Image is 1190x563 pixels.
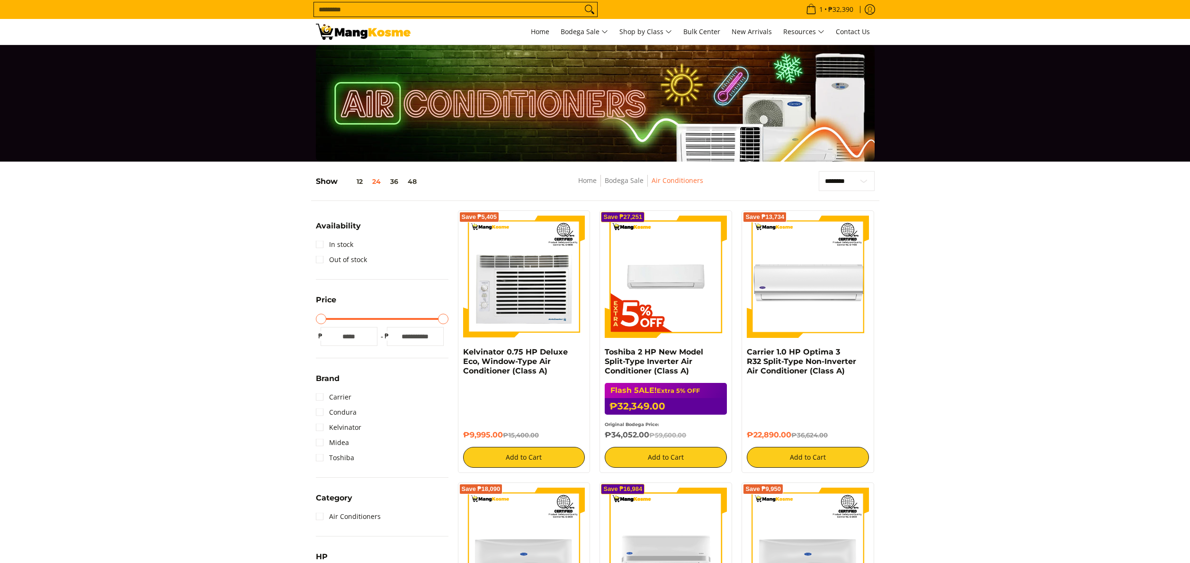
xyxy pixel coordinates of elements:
span: ₱32,390 [827,6,855,13]
h6: ₱32,349.00 [605,398,727,415]
span: Save ₱13,734 [745,214,784,220]
span: • [803,4,856,15]
span: Home [531,27,549,36]
summary: Open [316,296,336,311]
span: ₱ [382,331,392,341]
button: 24 [367,178,385,185]
a: Air Conditioners [316,509,381,524]
a: Bodega Sale [556,19,613,45]
span: Shop by Class [619,26,672,38]
img: Bodega Sale Aircon l Mang Kosme: Home Appliances Warehouse Sale [316,24,411,40]
h6: ₱22,890.00 [747,430,869,440]
span: Price [316,296,336,304]
span: Bodega Sale [561,26,608,38]
button: Search [582,2,597,17]
del: ₱15,400.00 [503,431,539,439]
a: Kelvinator [316,420,361,435]
button: Add to Cart [605,447,727,468]
span: Brand [316,375,340,382]
img: Carrier 1.0 HP Optima 3 R32 Split-Type Non-Inverter Air Conditioner (Class A) [747,216,869,338]
span: ₱ [316,331,325,341]
span: Save ₱27,251 [603,214,642,220]
button: Add to Cart [747,447,869,468]
span: Bulk Center [683,27,720,36]
span: Contact Us [836,27,870,36]
span: Save ₱5,405 [462,214,497,220]
span: Save ₱18,090 [462,486,501,492]
h5: Show [316,177,421,186]
span: Category [316,494,352,502]
button: 12 [338,178,367,185]
a: Resources [778,19,829,45]
small: Original Bodega Price: [605,422,659,427]
span: Save ₱16,984 [603,486,642,492]
a: Condura [316,405,357,420]
summary: Open [316,222,361,237]
h6: ₱34,052.00 [605,430,727,440]
a: Home [526,19,554,45]
summary: Open [316,494,352,509]
del: ₱59,600.00 [649,431,686,439]
a: Kelvinator 0.75 HP Deluxe Eco, Window-Type Air Conditioner (Class A) [463,347,568,375]
a: Out of stock [316,252,367,267]
nav: Breadcrumbs [509,175,772,196]
button: Add to Cart [463,447,585,468]
a: Midea [316,435,349,450]
a: Carrier 1.0 HP Optima 3 R32 Split-Type Non-Inverter Air Conditioner (Class A) [747,347,856,375]
a: New Arrivals [727,19,777,45]
a: Toshiba [316,450,354,465]
span: New Arrivals [732,27,772,36]
a: Home [578,176,597,185]
h6: ₱9,995.00 [463,430,585,440]
a: Bodega Sale [605,176,644,185]
span: Availability [316,222,361,230]
del: ₱36,624.00 [791,431,828,439]
button: 48 [403,178,421,185]
summary: Open [316,375,340,390]
a: Shop by Class [615,19,677,45]
span: HP [316,553,328,561]
span: Resources [783,26,824,38]
img: Kelvinator 0.75 HP Deluxe Eco, Window-Type Air Conditioner (Class A) [463,216,585,338]
span: 1 [818,6,824,13]
a: Carrier [316,390,351,405]
nav: Main Menu [420,19,875,45]
img: Toshiba 2 HP New Model Split-Type Inverter Air Conditioner (Class A) [605,216,727,338]
a: Air Conditioners [652,176,703,185]
span: Save ₱9,950 [745,486,781,492]
a: Toshiba 2 HP New Model Split-Type Inverter Air Conditioner (Class A) [605,347,703,375]
a: Contact Us [831,19,875,45]
a: Bulk Center [679,19,725,45]
button: 36 [385,178,403,185]
a: In stock [316,237,353,252]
